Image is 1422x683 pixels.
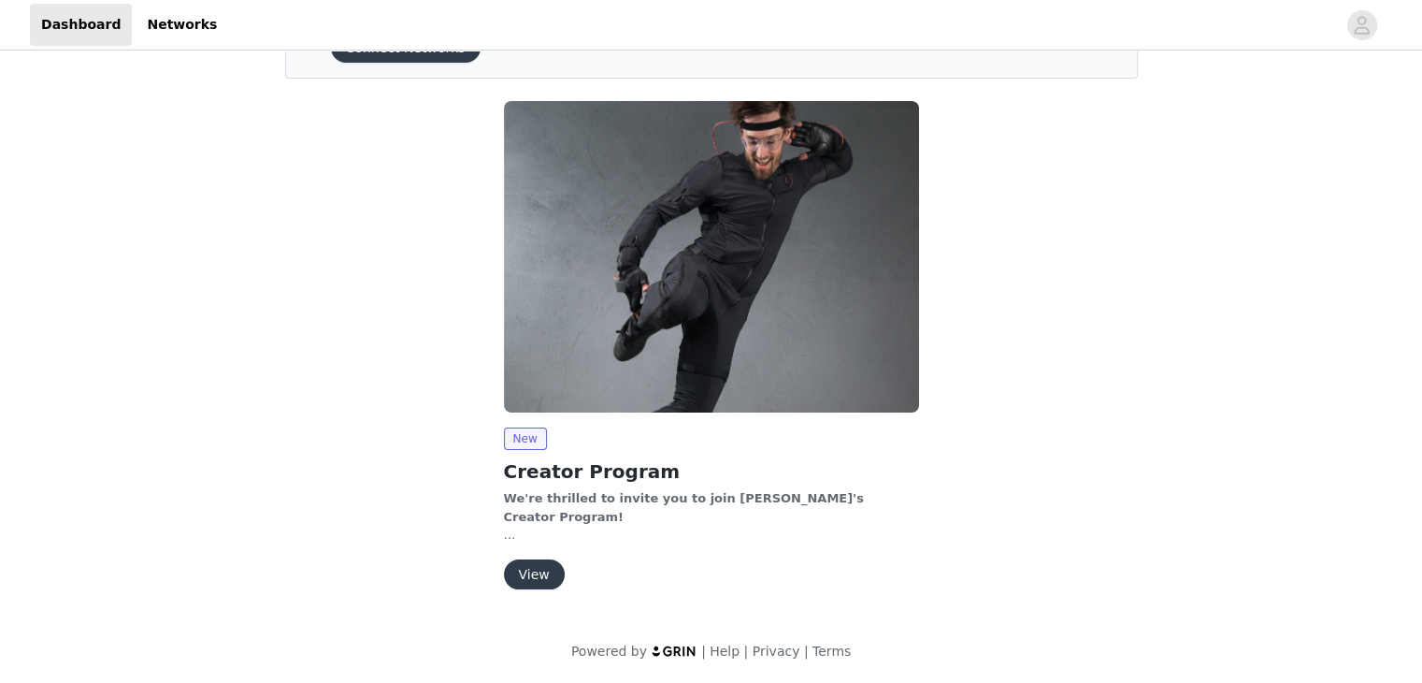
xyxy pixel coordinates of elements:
[812,644,851,659] a: Terms
[743,644,748,659] span: |
[1353,10,1371,40] div: avatar
[136,4,228,46] a: Networks
[651,645,697,657] img: logo
[710,644,740,659] a: Help
[504,559,565,589] button: View
[504,568,565,582] a: View
[30,4,132,46] a: Dashboard
[504,428,547,450] span: New
[753,644,800,659] a: Privacy
[571,644,647,659] span: Powered by
[804,644,809,659] span: |
[504,101,919,413] img: Rokoko
[504,458,919,486] h2: Creator Program
[504,491,864,524] strong: We're thrilled to invite you to join [PERSON_NAME]'s Creator Program!
[701,644,706,659] span: |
